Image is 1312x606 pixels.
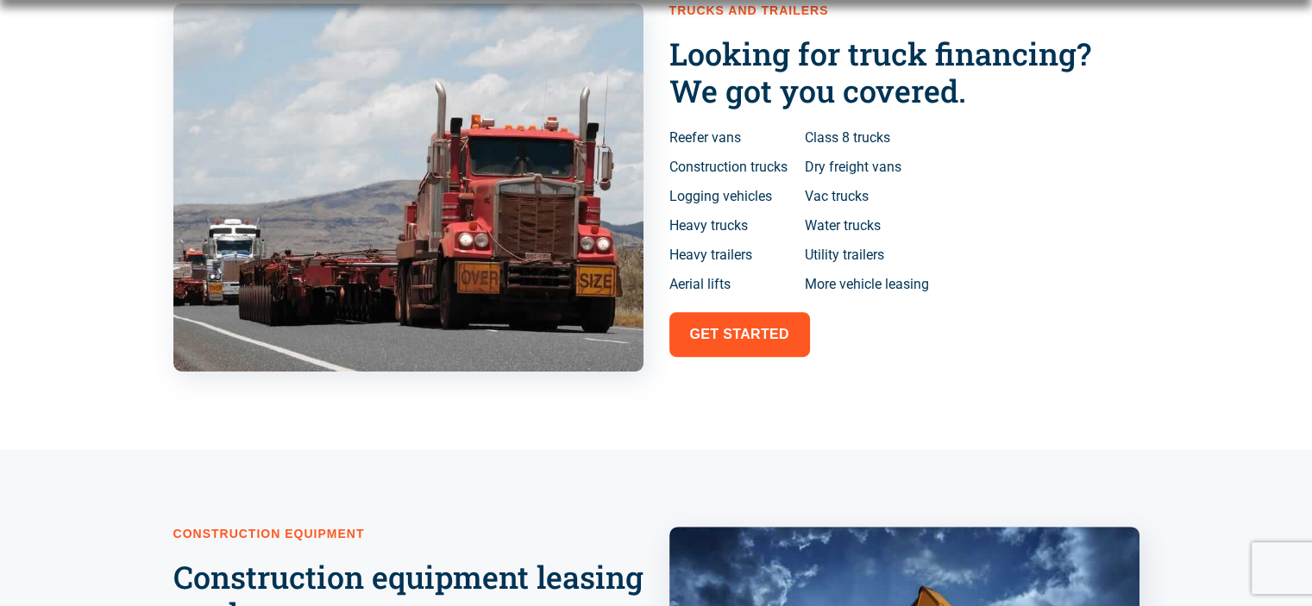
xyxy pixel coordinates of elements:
[805,274,929,295] span: More vehicle leasing
[173,527,643,541] h2: Construction Equipment
[805,186,869,207] span: Vac trucks
[669,3,1139,18] h2: Trucks and Trailers
[669,157,788,178] span: Construction trucks
[805,245,884,266] span: Utility trailers
[669,312,810,357] a: Get started
[669,274,731,295] span: Aerial lifts
[669,186,772,207] span: Logging vehicles
[805,157,901,178] span: Dry freight vans
[805,216,881,236] span: Water trucks
[669,128,741,148] span: Reefer vans
[669,245,752,266] span: Heavy trailers
[669,35,1139,109] h3: Looking for truck financing? We got you covered.
[690,322,789,347] span: Get started
[669,216,748,236] span: Heavy trucks
[805,128,890,148] span: Class 8 trucks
